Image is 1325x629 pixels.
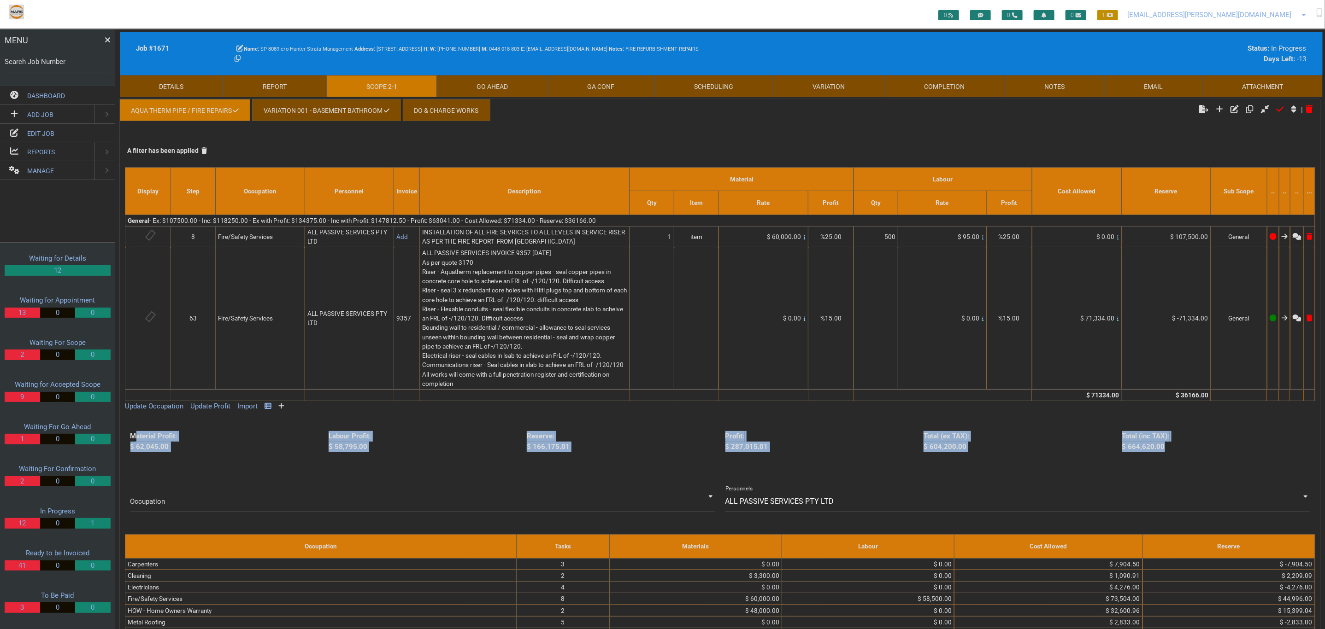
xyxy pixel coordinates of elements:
b: Address: [354,46,375,52]
td: - Ex: $107500.00 - Inc: $118250.00 - Ex with Profit: $134375.00 - Inc with Profit: $147812.50 - P... [125,215,1315,226]
span: 0 [938,10,959,20]
a: Email [1104,75,1202,97]
div: Total (inc TAX): $ 664,620.00 [1117,431,1315,452]
span: ALL PASSIVE SERVICES INVOICE 9357 [DATE] As per quote 3170 Riser - Aquatherm replacement to coppe... [422,249,628,387]
td: $ 0.00 [782,570,954,581]
a: Report [223,75,326,97]
td: $ 2,209.09 [1142,570,1315,581]
td: ALL PASSIVE SERVICES PTY LTD [305,226,394,247]
span: 1 [1097,10,1118,20]
span: MANAGE [27,167,54,175]
a: 2 [5,476,40,487]
a: 12 [5,518,40,529]
th: Cost Allowed [1032,168,1121,215]
td: 8 [517,593,610,605]
span: 63 [189,314,197,322]
td: $ 7,904.50 [954,558,1142,570]
span: $ 95.00 [958,233,979,240]
span: $ 0.00 [783,314,801,322]
td: 2 [517,570,610,581]
span: [EMAIL_ADDRESS][DOMAIN_NAME] [521,46,607,52]
a: To Be Paid [41,591,74,600]
td: $ 48,000.00 [610,605,782,616]
b: W: [430,46,436,52]
a: 0 [40,602,75,613]
span: $ 0.00 [1096,233,1114,240]
img: s3file [9,5,24,19]
b: Job # 1671 [136,44,170,52]
th: Display [125,168,171,215]
th: Description [420,168,630,215]
b: Notes: [609,46,624,52]
a: Import [237,402,258,410]
a: Waiting for Appointment [20,296,95,304]
td: $ 32,600.96 [954,605,1142,616]
label: Search Job Number [5,57,111,67]
span: INSTALLATION OF ALL FIRE SEVRICES TO ALL LEVELS IN SERVICE RISER AS PER THE FIRE REPORT FROM [GEO... [422,228,626,245]
td: ALL PASSIVE SERVICES PTY LTD [305,247,394,390]
th: Personnel [305,168,394,215]
span: MENU [5,34,28,47]
a: Update Profit [190,402,230,410]
td: 9357 [394,247,420,390]
span: 8 [191,233,195,240]
span: item [690,233,702,240]
a: 0 [40,476,75,487]
td: $ 58,500.00 [782,593,954,605]
td: $ 4,276.00 [954,582,1142,593]
td: 4 [517,582,610,593]
a: 2 [5,349,40,360]
td: $ 44,996.00 [1142,593,1315,605]
b: Status: [1248,44,1270,52]
a: 0 [40,392,75,402]
td: Fire/Safety Services [125,593,517,605]
span: Aqua therm pipes/fire repairs [482,46,519,52]
td: $ 0.00 [610,616,782,628]
span: FIRE REFURBISHMENT REPAIRS [609,46,699,52]
a: 0 [40,349,75,360]
div: Material Profit: $ 62,045.00 [125,431,323,452]
div: Profit: $ 287,015.01 [720,431,918,452]
a: 0 [40,518,75,529]
th: .. [1279,168,1290,215]
a: Variation [773,75,884,97]
span: Fire/Safety Services [218,233,273,240]
span: 0 [1066,10,1086,20]
b: M: [482,46,488,52]
td: Cleaning [125,570,517,581]
a: 41 [5,560,40,571]
th: Tasks [517,535,610,558]
td: $ 0.00 [782,605,954,616]
td: $ 2,833.00 [954,616,1142,628]
a: Completion [885,75,1005,97]
a: 3 [5,602,40,613]
div: | [1196,99,1316,121]
b: Name: [244,46,259,52]
span: SP 8089 c/o Hunter Strata Management [244,46,353,52]
a: 0 [75,602,110,613]
a: Add [396,233,408,240]
span: ADD JOB [27,111,53,118]
td: $ -2,833.00 [1142,616,1315,628]
td: $ -7,904.50 [1142,558,1315,570]
th: Labour [782,535,954,558]
span: %15.00 [820,314,842,322]
th: Profit [986,191,1032,215]
a: Go Ahead [437,75,548,97]
td: $ 0.00 [782,558,954,570]
td: Metal Roofing [125,616,517,628]
th: Reserve [1121,168,1211,215]
b: Days Left: [1264,55,1296,63]
th: Occupation [215,168,305,215]
td: Electricians [125,582,517,593]
td: $ 0.00 [782,616,954,628]
span: %15.00 [999,314,1020,322]
div: $ 36166.00 [1124,390,1208,400]
span: [PHONE_NUMBER] [430,46,480,52]
a: 13 [5,308,40,318]
th: Rate [898,191,987,215]
th: ... [1304,168,1315,215]
a: GA Conf [548,75,654,97]
a: 0 [40,434,75,444]
a: Waiting For Scope [29,338,86,347]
